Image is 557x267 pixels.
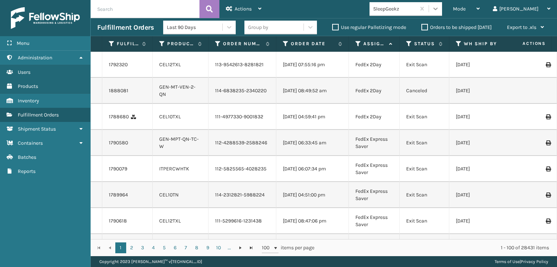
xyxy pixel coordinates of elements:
[159,114,181,120] a: CEL10TXL
[349,208,400,234] td: FedEx Express Saver
[349,156,400,182] td: FedEx Express Saver
[209,234,276,260] td: 114-9218026-9661864
[262,242,315,253] span: items per page
[507,24,536,30] span: Export to .xls
[400,104,449,130] td: Exit Scan
[17,40,29,46] span: Menu
[126,242,137,253] a: 2
[349,182,400,208] td: FedEx Express Saver
[109,191,128,199] a: 1789964
[546,219,550,224] i: Print Label
[18,69,30,75] span: Users
[109,113,129,120] a: 1788680
[325,244,549,251] div: 1 - 100 of 28431 items
[159,166,189,172] a: ITPERCWHTK
[349,130,400,156] td: FedEx Express Saver
[97,23,154,32] h3: Fulfillment Orders
[148,242,159,253] a: 4
[209,104,276,130] td: 111-4977330-9001832
[191,242,202,253] a: 8
[18,154,36,160] span: Batches
[421,24,492,30] label: Orders to be shipped [DATE]
[349,234,400,260] td: FedEx Express Saver
[209,78,276,104] td: 114-6838235-2340220
[349,78,400,104] td: FedEx 2Day
[209,52,276,78] td: 113-9542613-8281821
[223,41,262,47] label: Order Number
[276,234,349,260] td: [DATE] 09:28:19 pm
[115,242,126,253] a: 1
[363,41,385,47] label: Assigned Carrier Service
[109,87,128,94] a: 1888081
[209,182,276,208] td: 114-2312821-5988224
[18,140,43,146] span: Containers
[238,245,243,251] span: Go to the next page
[18,168,36,174] span: Reports
[170,242,181,253] a: 6
[495,256,548,267] div: |
[117,41,139,47] label: Fulfillment Order Id
[202,242,213,253] a: 9
[213,242,224,253] a: 10
[18,98,39,104] span: Inventory
[400,234,449,260] td: Exit Scan
[546,114,550,119] i: Print Label
[159,242,170,253] a: 5
[349,104,400,130] td: FedEx 2Day
[276,78,349,104] td: [DATE] 08:49:52 am
[159,136,199,149] a: GEN-MPT-QN-TC-W
[159,192,179,198] a: CEL10TN
[262,244,273,251] span: 100
[11,7,80,29] img: logo
[276,208,349,234] td: [DATE] 08:47:06 pm
[400,156,449,182] td: Exit Scan
[449,104,522,130] td: [DATE]
[209,208,276,234] td: 111-5299616-1231438
[109,217,127,225] a: 1790618
[248,24,268,31] div: Group by
[167,41,194,47] label: Product SKU
[246,242,257,253] a: Go to the last page
[449,182,522,208] td: [DATE]
[209,156,276,182] td: 112-5825565-4028235
[400,182,449,208] td: Exit Scan
[109,139,128,147] a: 1790580
[495,259,520,264] a: Terms of Use
[181,242,191,253] a: 7
[449,234,522,260] td: [DATE]
[18,55,52,61] span: Administration
[400,78,449,104] td: Canceled
[276,130,349,156] td: [DATE] 06:33:45 am
[18,83,38,89] span: Products
[18,112,59,118] span: Fulfillment Orders
[449,156,522,182] td: [DATE]
[109,165,127,173] a: 1790079
[137,242,148,253] a: 3
[449,208,522,234] td: [DATE]
[291,41,335,47] label: Order Date
[349,52,400,78] td: FedEx 2Day
[276,104,349,130] td: [DATE] 04:59:41 pm
[332,24,406,30] label: Use regular Palletizing mode
[400,208,449,234] td: Exit Scan
[224,242,235,253] a: ...
[276,52,349,78] td: [DATE] 07:55:16 pm
[18,126,56,132] span: Shipment Status
[449,130,522,156] td: [DATE]
[159,62,181,68] a: CEL12TXL
[546,166,550,171] i: Print Label
[449,52,522,78] td: [DATE]
[248,245,254,251] span: Go to the last page
[235,242,246,253] a: Go to the next page
[546,62,550,67] i: Print Label
[521,259,548,264] a: Privacy Policy
[400,130,449,156] td: Exit Scan
[99,256,202,267] p: Copyright 2023 [PERSON_NAME]™ v [TECHNICAL_ID]
[373,5,416,13] div: SleepGeekz
[464,41,508,47] label: WH Ship By Date
[453,6,466,12] span: Mode
[109,61,128,68] a: 1792320
[235,6,252,12] span: Actions
[276,156,349,182] td: [DATE] 06:07:34 pm
[400,52,449,78] td: Exit Scan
